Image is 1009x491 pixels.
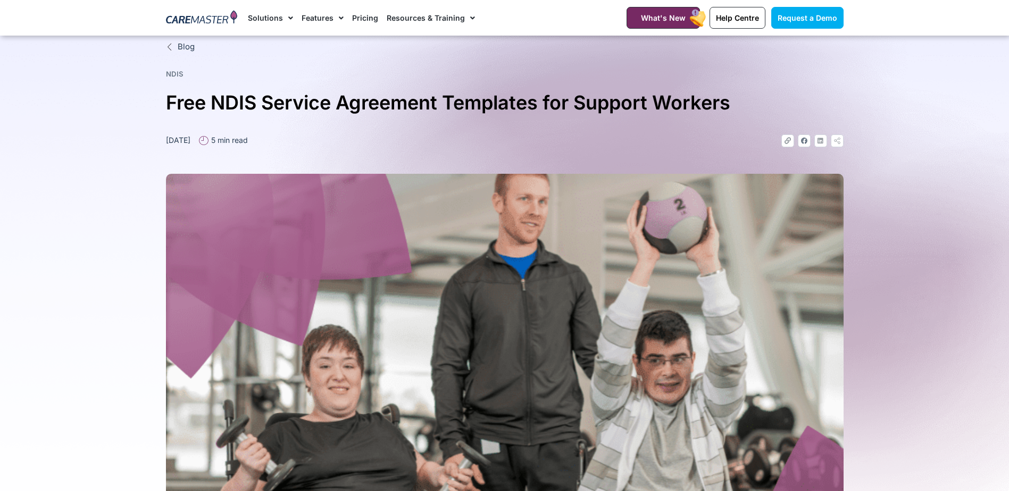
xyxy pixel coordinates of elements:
img: CareMaster Logo [166,10,238,26]
a: Help Centre [710,7,765,29]
a: Blog [166,41,844,53]
span: Blog [175,41,195,53]
span: Help Centre [716,13,759,22]
span: 5 min read [209,134,248,146]
a: NDIS [166,70,184,78]
span: What's New [641,13,686,22]
a: Request a Demo [771,7,844,29]
a: What's New [627,7,700,29]
h1: Free NDIS Service Agreement Templates for Support Workers [166,87,844,118]
span: Request a Demo [778,13,837,22]
time: [DATE] [166,136,190,145]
